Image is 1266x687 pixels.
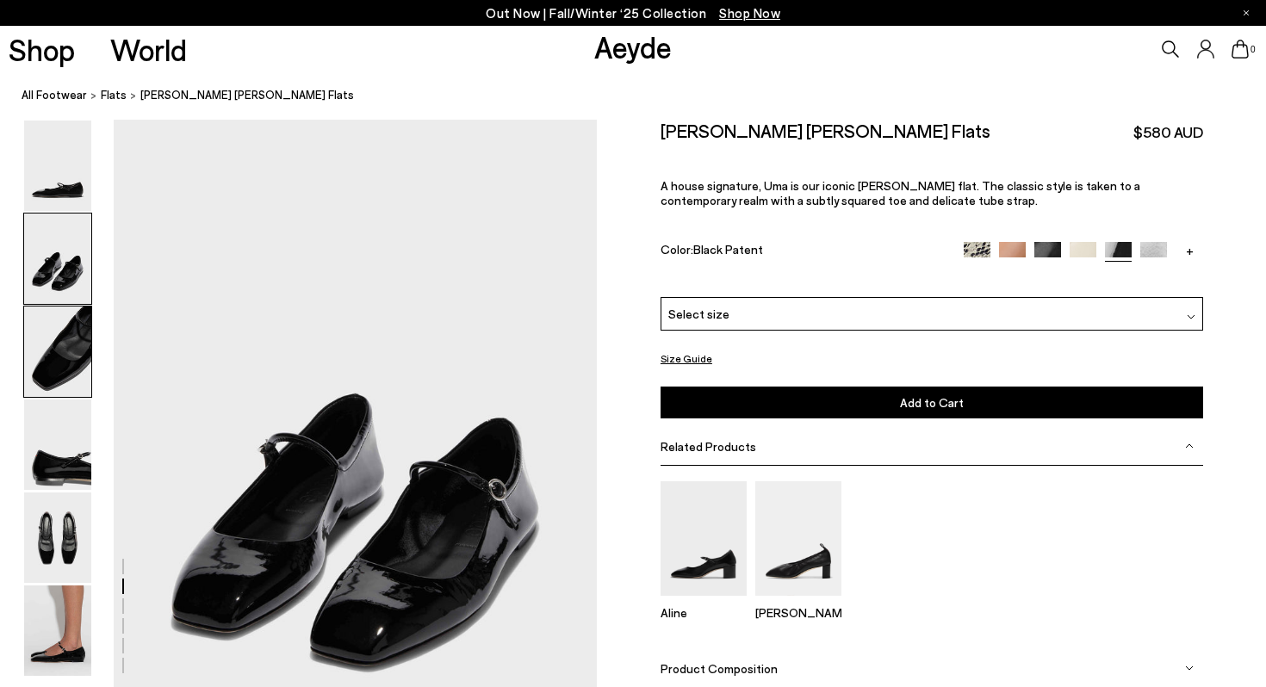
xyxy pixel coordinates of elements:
p: [PERSON_NAME] [755,605,841,620]
a: 0 [1232,40,1249,59]
a: flats [101,86,127,104]
a: Aline Leather Mary-Jane Pumps Aline [661,584,747,620]
a: + [1176,242,1203,257]
span: 0 [1249,45,1257,54]
span: Related Products [661,439,756,454]
a: Shop [9,34,75,65]
img: Uma Mary-Jane Flats - Image 2 [24,214,91,304]
img: svg%3E [1185,664,1194,672]
p: Aline [661,605,747,620]
a: Aeyde [594,28,672,65]
img: Uma Mary-Jane Flats - Image 6 [24,585,91,676]
span: flats [101,88,127,102]
nav: breadcrumb [22,72,1266,120]
span: Select size [668,305,729,323]
p: Out Now | Fall/Winter ‘25 Collection [486,3,780,24]
img: Aline Leather Mary-Jane Pumps [661,481,747,596]
img: Uma Mary-Jane Flats - Image 5 [24,492,91,583]
span: [PERSON_NAME] [PERSON_NAME] Flats [140,86,354,104]
span: Product Composition [661,661,778,676]
span: Add to Cart [900,395,964,410]
p: A house signature, Uma is our iconic [PERSON_NAME] flat. The classic style is taken to a contempo... [661,178,1203,207]
img: Narissa Ruched Pumps [755,481,841,596]
a: World [110,34,187,65]
img: Uma Mary-Jane Flats - Image 4 [24,399,91,490]
button: Add to Cart [661,387,1203,418]
button: Size Guide [661,348,712,369]
span: Black Patent [693,242,763,257]
a: All Footwear [22,86,87,104]
h2: [PERSON_NAME] [PERSON_NAME] Flats [661,120,990,141]
div: Color: [661,242,946,262]
img: Uma Mary-Jane Flats - Image 1 [24,121,91,211]
img: Uma Mary-Jane Flats - Image 3 [24,306,91,397]
img: svg%3E [1187,313,1195,321]
span: Navigate to /collections/new-in [719,5,780,21]
img: svg%3E [1185,442,1194,450]
span: $580 AUD [1133,121,1203,143]
a: Narissa Ruched Pumps [PERSON_NAME] [755,584,841,620]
